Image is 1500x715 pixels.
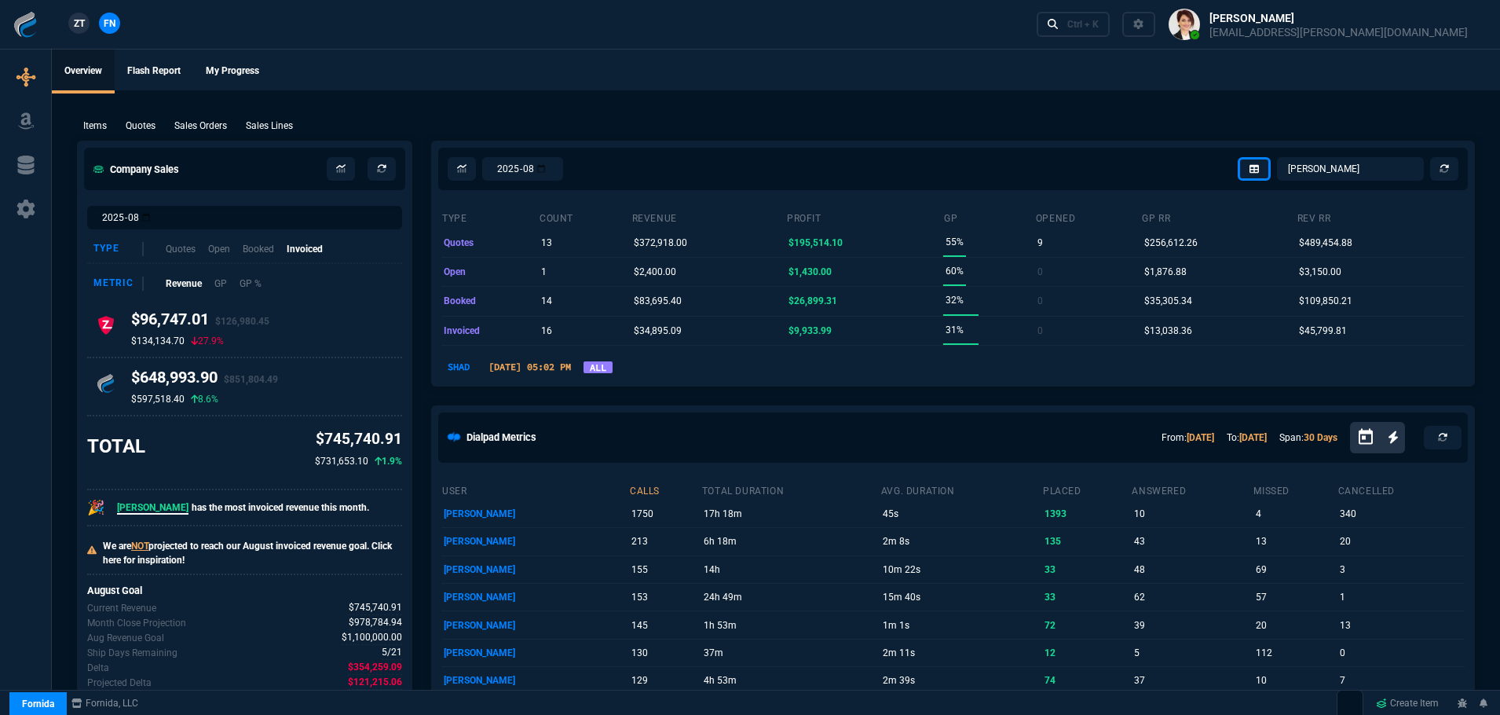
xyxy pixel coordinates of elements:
p: $83,695.40 [634,290,682,312]
p: 43 [1134,530,1251,552]
span: Uses current month's data to project the month's close. [349,615,402,630]
p: Quotes [166,242,196,256]
p: 1 [541,261,547,283]
p: 340 [1340,503,1462,525]
p: 13 [1256,530,1335,552]
a: [DATE] [1187,432,1214,443]
div: Metric [93,277,144,291]
p: [DATE] 05:02 PM [482,360,577,374]
span: Revenue for Aug. [349,600,402,615]
td: open [441,257,539,286]
div: Ctrl + K [1067,18,1099,31]
p: From: [1162,431,1214,445]
p: 213 [631,530,698,552]
td: quotes [441,228,539,257]
a: 30 Days [1304,432,1337,443]
h5: Company Sales [93,162,179,177]
p: 0 [1037,290,1043,312]
p: has the most invoiced revenue this month. [117,500,369,515]
p: 37m [704,642,878,664]
p: GP % [240,277,262,291]
th: count [539,206,631,228]
p: SHAD [441,360,476,374]
p: The difference between the current month's Revenue and the goal. [87,661,109,675]
p: 3 [1340,559,1462,581]
p: 🎉 [87,497,104,519]
p: GP [214,277,227,291]
p: $745,740.91 [315,428,402,451]
h3: TOTAL [87,434,145,458]
p: Revenue [166,277,202,291]
p: 0 [1340,642,1462,664]
th: calls [629,478,701,500]
span: [PERSON_NAME] [117,502,188,515]
p: 4h 53m [704,669,878,691]
p: 33 [1045,586,1129,608]
p: $597,518.40 [131,393,185,405]
p: 10 [1134,503,1251,525]
p: Revenue for Aug. [87,601,156,615]
p: $372,918.00 [634,232,687,254]
th: cancelled [1337,478,1465,500]
p: 10m 22s [883,559,1040,581]
p: [PERSON_NAME] [444,642,627,664]
p: 1m 1s [883,614,1040,636]
p: 5 [1134,642,1251,664]
p: $256,612.26 [1144,232,1198,254]
p: [PERSON_NAME] [444,586,627,608]
p: 129 [631,669,698,691]
p: 31% [946,319,964,341]
h5: Dialpad Metrics [466,430,536,445]
p: To: [1227,431,1267,445]
p: $1,430.00 [788,261,832,283]
p: 145 [631,614,698,636]
span: $126,980.45 [215,316,269,327]
p: We are projected to reach our August invoiced revenue goal. Click here for inspiration! [103,539,402,567]
p: $26,899.31 [788,290,837,312]
p: 153 [631,586,698,608]
th: opened [1035,206,1142,228]
p: Open [208,242,230,256]
p: 72 [1045,614,1129,636]
p: 33 [1045,559,1129,581]
span: $851,804.49 [224,374,278,385]
span: NOT [131,541,148,552]
th: placed [1042,478,1131,500]
th: GP [943,206,1035,228]
p: 62 [1134,586,1251,608]
h4: $96,747.01 [131,310,269,335]
p: Sales Orders [174,119,227,133]
p: 1h 53m [704,614,878,636]
p: spec.value [335,615,403,630]
a: Overview [52,49,115,93]
th: user [441,478,629,500]
a: Flash Report [115,49,193,93]
p: spec.value [335,600,403,615]
span: Company Revenue Goal for Aug. [342,630,402,645]
p: 55% [946,231,964,253]
p: 7 [1340,669,1462,691]
p: 4 [1256,503,1335,525]
p: Out of 21 ship days in Aug - there are 5 remaining. [87,646,177,660]
p: $489,454.88 [1299,232,1352,254]
p: $13,038.36 [1144,320,1192,342]
th: Profit [786,206,943,228]
p: Quotes [126,119,155,133]
th: revenue [631,206,787,228]
p: [PERSON_NAME] [444,614,627,636]
h4: $648,993.90 [131,368,278,393]
p: 155 [631,559,698,581]
p: Span: [1279,431,1337,445]
p: $109,850.21 [1299,290,1352,312]
p: 10 [1256,669,1335,691]
div: Type [93,242,144,256]
p: 1.9% [375,454,402,468]
p: [PERSON_NAME] [444,530,627,552]
span: FN [104,16,115,31]
p: 57 [1256,586,1335,608]
th: avg. duration [880,478,1042,500]
p: 8.6% [191,393,218,405]
p: 39 [1134,614,1251,636]
p: 14h [704,559,878,581]
p: 13 [1340,614,1462,636]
